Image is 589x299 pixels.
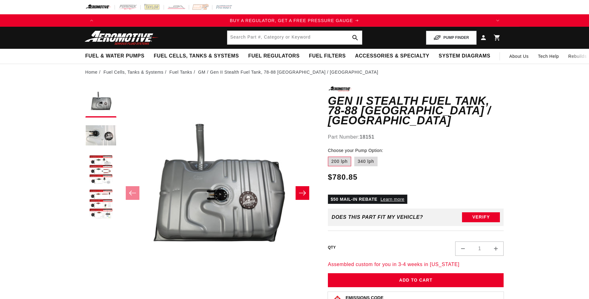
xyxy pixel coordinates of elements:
[85,53,145,59] span: Fuel & Water Pumps
[328,245,336,250] label: QTY
[103,69,168,76] li: Fuel Cells, Tanks & Systems
[309,53,346,59] span: Fuel Filters
[126,186,139,200] button: Slide left
[210,69,378,76] li: Gen II Stealth Fuel Tank, 78-88 [GEOGRAPHIC_DATA] / [GEOGRAPHIC_DATA]
[304,49,351,63] summary: Fuel Filters
[70,14,519,27] slideshow-component: Translation missing: en.sections.announcements.announcement_bar
[85,121,116,152] button: Load image 2 in gallery view
[98,17,492,24] div: 1 of 4
[85,155,116,186] button: Load image 3 in gallery view
[328,273,504,287] button: Add to Cart
[360,134,374,140] strong: 18151
[83,30,161,45] img: Aeromotive
[243,49,304,63] summary: Fuel Regulators
[434,49,495,63] summary: System Diagrams
[248,53,299,59] span: Fuel Regulators
[85,189,116,220] button: Load image 4 in gallery view
[149,49,243,63] summary: Fuel Cells, Tanks & Systems
[85,69,504,76] nav: breadcrumbs
[509,54,528,59] span: About Us
[85,14,98,27] button: Translation missing: en.sections.announcements.previous_announcement
[296,186,309,200] button: Slide right
[328,260,504,269] p: Assembled custom for you in 3-4 weeks in [US_STATE]
[355,53,429,59] span: Accessories & Specialty
[85,86,116,117] button: Load image 1 in gallery view
[332,214,423,220] div: Does This part fit My vehicle?
[439,53,490,59] span: System Diagrams
[462,212,500,222] button: Verify
[328,172,358,183] span: $780.85
[85,69,98,76] a: Home
[98,17,492,24] a: BUY A REGULATOR, GET A FREE PRESSURE GAUGE
[348,31,362,44] button: search button
[230,18,353,23] span: BUY A REGULATOR, GET A FREE PRESSURE GAUGE
[170,69,192,76] a: Fuel Tanks
[351,49,434,63] summary: Accessories & Specialty
[328,195,407,204] p: $50 MAIL-IN REBATE
[354,157,378,167] label: 340 lph
[538,53,559,60] span: Tech Help
[492,14,504,27] button: Translation missing: en.sections.announcements.next_announcement
[328,147,384,154] legend: Choose your Pump Option:
[81,49,149,63] summary: Fuel & Water Pumps
[328,96,504,126] h1: Gen II Stealth Fuel Tank, 78-88 [GEOGRAPHIC_DATA] / [GEOGRAPHIC_DATA]
[98,17,492,24] div: Announcement
[381,197,405,202] a: Learn more
[505,49,533,64] a: About Us
[154,53,239,59] span: Fuel Cells, Tanks & Systems
[328,157,351,167] label: 200 lph
[426,31,476,45] button: PUMP FINDER
[198,69,206,76] a: GM
[533,49,564,64] summary: Tech Help
[227,31,362,44] input: Search by Part Number, Category or Keyword
[568,53,587,60] span: Rebuilds
[328,133,504,141] div: Part Number:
